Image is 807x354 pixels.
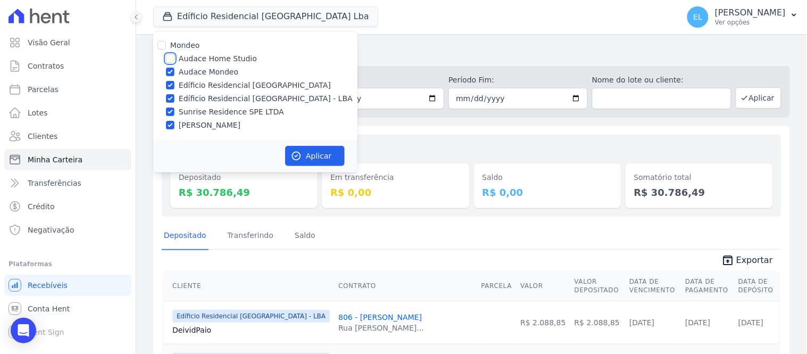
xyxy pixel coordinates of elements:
th: Data de Pagamento [681,271,734,301]
a: Contratos [4,55,131,77]
a: Conta Hent [4,298,131,319]
span: Transferências [28,178,81,188]
p: Ver opções [715,18,786,27]
a: 806 - [PERSON_NAME] [338,313,422,322]
span: Clientes [28,131,57,142]
th: Valor [516,271,570,301]
a: Lotes [4,102,131,124]
a: Depositado [162,223,209,250]
span: Exportar [736,254,773,267]
a: Clientes [4,126,131,147]
dd: R$ 0,00 [330,185,461,200]
dd: R$ 30.786,49 [634,185,764,200]
h2: Minha Carteira [153,43,790,62]
label: Mondeo [170,41,200,50]
label: Edíficio Residencial [GEOGRAPHIC_DATA] [179,80,331,91]
label: Sunrise Residence SPE LTDA [179,106,284,118]
p: [PERSON_NAME] [715,7,786,18]
span: Recebíveis [28,280,68,291]
th: Data de Depósito [734,271,779,301]
a: DeividPaio [172,325,330,335]
dd: R$ 0,00 [482,185,613,200]
label: Audace Mondeo [179,67,238,78]
button: Aplicar [736,87,781,109]
th: Cliente [164,271,334,301]
span: EL [694,13,703,21]
span: Visão Geral [28,37,70,48]
th: Contrato [334,271,477,301]
span: Minha Carteira [28,154,82,165]
label: [PERSON_NAME] [179,120,240,131]
label: Nome do lote ou cliente: [592,75,731,86]
dt: Somatório total [634,172,764,183]
a: Transferências [4,172,131,194]
div: Rua [PERSON_NAME]... [338,323,424,333]
span: Lotes [28,108,48,118]
th: Data de Vencimento [625,271,681,301]
a: Saldo [293,223,318,250]
th: Parcela [477,271,517,301]
span: Contratos [28,61,64,71]
div: Open Intercom Messenger [11,318,36,343]
dt: Em transferência [330,172,461,183]
button: Edíficio Residencial [GEOGRAPHIC_DATA] Lba [153,6,378,27]
label: Edíficio Residencial [GEOGRAPHIC_DATA] - LBA [179,93,353,104]
i: unarchive [721,254,734,267]
button: Aplicar [285,146,345,166]
a: Transferindo [226,223,276,250]
a: Recebíveis [4,275,131,296]
a: Crédito [4,196,131,217]
a: [DATE] [685,318,710,327]
a: [DATE] [738,318,763,327]
a: Parcelas [4,79,131,100]
dt: Depositado [179,172,309,183]
a: Negativação [4,219,131,241]
a: Minha Carteira [4,149,131,170]
label: Período Fim: [448,75,588,86]
td: R$ 2.088,85 [516,301,570,344]
span: Conta Hent [28,303,70,314]
span: Crédito [28,201,55,212]
label: Período Inicío: [305,75,445,86]
span: Edíficio Residencial [GEOGRAPHIC_DATA] - LBA [172,310,330,323]
span: Parcelas [28,84,59,95]
button: EL [PERSON_NAME] Ver opções [679,2,807,32]
div: Plataformas [9,258,127,270]
label: Audace Home Studio [179,53,257,64]
a: Visão Geral [4,32,131,53]
a: [DATE] [629,318,654,327]
dd: R$ 30.786,49 [179,185,309,200]
th: Valor Depositado [570,271,625,301]
span: Negativação [28,225,74,235]
dt: Saldo [482,172,613,183]
td: R$ 2.088,85 [570,301,625,344]
a: unarchive Exportar [713,254,781,269]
